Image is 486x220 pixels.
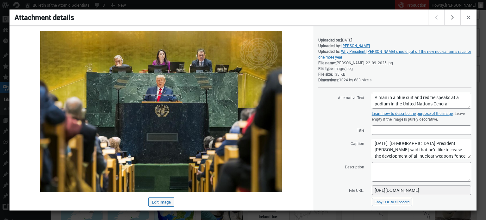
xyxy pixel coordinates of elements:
[318,66,471,71] div: image/jpeg
[318,66,333,71] strong: File type:
[148,197,174,207] button: Edit Image
[318,185,364,195] label: File URL:
[9,9,429,25] h1: Attachment details
[372,198,412,206] button: Copy URL to clipboard
[318,72,333,77] strong: File size:
[372,139,471,158] textarea: [DATE], [DEMOGRAPHIC_DATA] President [PERSON_NAME] said that he'd like to cease the development o...
[318,60,336,65] strong: File name:
[318,37,341,42] strong: Uploaded on:
[318,60,471,66] div: [PERSON_NAME]-22-09-2025.jpg
[372,110,471,122] p: . Leave empty if the image is purely decorative.
[318,37,471,43] div: [DATE]
[372,111,453,116] a: Learn how to describe the purpose of the image
[318,138,364,148] label: Caption
[318,71,471,77] div: 135 KB
[372,93,471,109] textarea: A man in a blue suit and red tie speaks at a podium in the United Nations General Assembly hall, ...
[318,162,364,171] label: Description
[318,77,471,83] div: 1024 by 683 pixels
[318,43,340,48] strong: Uploaded by:
[318,92,364,102] label: Alternative Text
[341,43,370,48] a: [PERSON_NAME]
[318,49,471,60] a: Why President [PERSON_NAME] should put off the new nuclear arms race for one more year
[318,77,339,82] strong: Dimensions:
[318,49,340,54] strong: Uploaded to:
[318,125,364,135] label: Title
